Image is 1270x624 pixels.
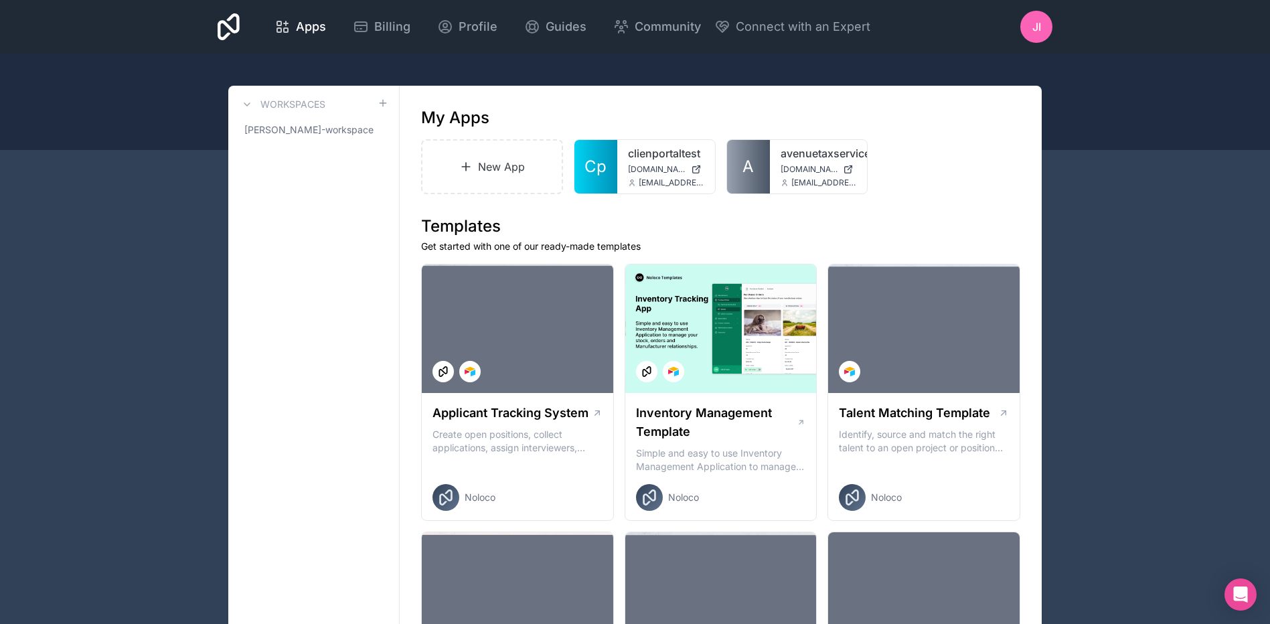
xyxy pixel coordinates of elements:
[668,366,679,377] img: Airtable Logo
[1224,578,1257,611] div: Open Intercom Messenger
[264,12,337,42] a: Apps
[628,145,704,161] a: clienportaltest
[342,12,421,42] a: Billing
[432,428,603,455] p: Create open positions, collect applications, assign interviewers, centralise candidate feedback a...
[635,17,701,36] span: Community
[584,156,607,177] span: Cp
[421,107,489,129] h1: My Apps
[844,366,855,377] img: Airtable Logo
[421,139,563,194] a: New App
[546,17,586,36] span: Guides
[636,447,806,473] p: Simple and easy to use Inventory Management Application to manage your stock, orders and Manufact...
[839,404,990,422] h1: Talent Matching Template
[459,17,497,36] span: Profile
[727,140,770,193] a: A
[465,491,495,504] span: Noloco
[628,164,686,175] span: [DOMAIN_NAME]
[781,164,857,175] a: [DOMAIN_NAME]
[260,98,325,111] h3: Workspaces
[296,17,326,36] span: Apps
[421,240,1020,253] p: Get started with one of our ready-made templates
[639,177,704,188] span: [EMAIL_ADDRESS][DOMAIN_NAME]
[426,12,508,42] a: Profile
[636,404,797,441] h1: Inventory Management Template
[628,164,704,175] a: [DOMAIN_NAME]
[513,12,597,42] a: Guides
[239,118,388,142] a: [PERSON_NAME]-workspace
[781,145,857,161] a: avenuetaxservice
[668,491,699,504] span: Noloco
[714,17,870,36] button: Connect with an Expert
[791,177,857,188] span: [EMAIL_ADDRESS][DOMAIN_NAME]
[839,428,1009,455] p: Identify, source and match the right talent to an open project or position with our Talent Matchi...
[603,12,712,42] a: Community
[742,156,754,177] span: A
[736,17,870,36] span: Connect with an Expert
[465,366,475,377] img: Airtable Logo
[871,491,902,504] span: Noloco
[574,140,617,193] a: Cp
[421,216,1020,237] h1: Templates
[1032,19,1041,35] span: JI
[781,164,838,175] span: [DOMAIN_NAME]
[432,404,588,422] h1: Applicant Tracking System
[239,96,325,112] a: Workspaces
[374,17,410,36] span: Billing
[244,123,374,137] span: [PERSON_NAME]-workspace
